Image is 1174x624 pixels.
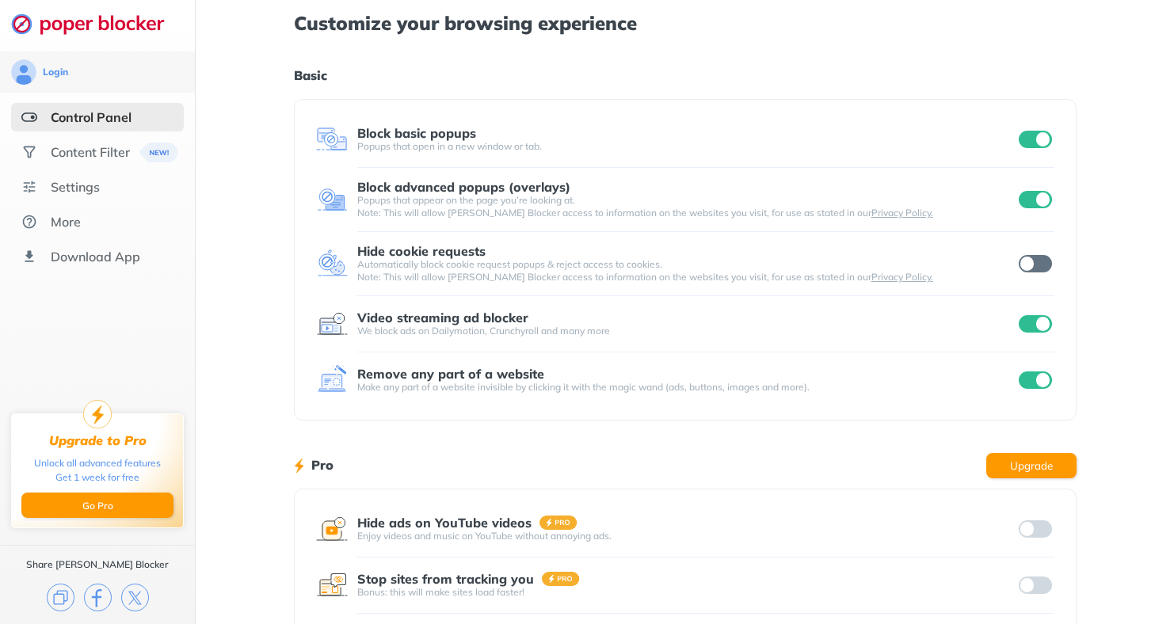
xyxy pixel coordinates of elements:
[542,572,580,586] img: pro-badge.svg
[986,453,1077,478] button: Upgrade
[316,364,348,396] img: feature icon
[139,143,178,162] img: menuBanner.svg
[51,179,100,195] div: Settings
[316,569,348,601] img: feature icon
[357,572,534,586] div: Stop sites from tracking you
[316,248,348,280] img: feature icon
[357,367,544,381] div: Remove any part of a website
[357,126,476,140] div: Block basic popups
[357,140,1016,153] div: Popups that open in a new window or tab.
[51,214,81,230] div: More
[357,244,486,258] div: Hide cookie requests
[47,584,74,611] img: copy.svg
[21,144,37,160] img: social.svg
[83,400,112,428] img: upgrade-to-pro.svg
[51,109,132,125] div: Control Panel
[316,124,348,155] img: feature icon
[55,470,139,485] div: Get 1 week for free
[357,586,1016,599] div: Bonus: this will make sites load faster!
[871,207,933,219] a: Privacy Policy.
[21,109,37,125] img: features-selected.svg
[21,493,173,518] button: Go Pro
[121,584,149,611] img: x.svg
[21,179,37,195] img: settings.svg
[357,310,528,325] div: Video streaming ad blocker
[34,456,161,470] div: Unlock all advanced features
[84,584,112,611] img: facebook.svg
[539,516,577,530] img: pro-badge.svg
[21,214,37,230] img: about.svg
[51,249,140,264] div: Download App
[357,530,1016,542] div: Enjoy videos and music on YouTube without annoying ads.
[294,13,1077,33] h1: Customize your browsing experience
[11,59,36,85] img: avatar.svg
[11,13,181,35] img: logo-webpage.svg
[311,455,334,475] h1: Pro
[316,513,348,545] img: feature icon
[49,433,147,448] div: Upgrade to Pro
[357,180,570,194] div: Block advanced popups (overlays)
[871,271,933,283] a: Privacy Policy.
[357,258,1016,283] div: Automatically block cookie request popups & reject access to cookies. Note: This will allow [PERS...
[357,516,532,530] div: Hide ads on YouTube videos
[357,381,1016,394] div: Make any part of a website invisible by clicking it with the magic wand (ads, buttons, images and...
[357,194,1016,219] div: Popups that appear on the page you’re looking at. Note: This will allow [PERSON_NAME] Blocker acc...
[51,144,130,160] div: Content Filter
[294,456,304,475] img: lighting bolt
[294,65,1077,86] h1: Basic
[357,325,1016,337] div: We block ads on Dailymotion, Crunchyroll and many more
[316,184,348,215] img: feature icon
[43,66,68,78] div: Login
[316,308,348,340] img: feature icon
[26,558,169,571] div: Share [PERSON_NAME] Blocker
[21,249,37,264] img: download-app.svg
